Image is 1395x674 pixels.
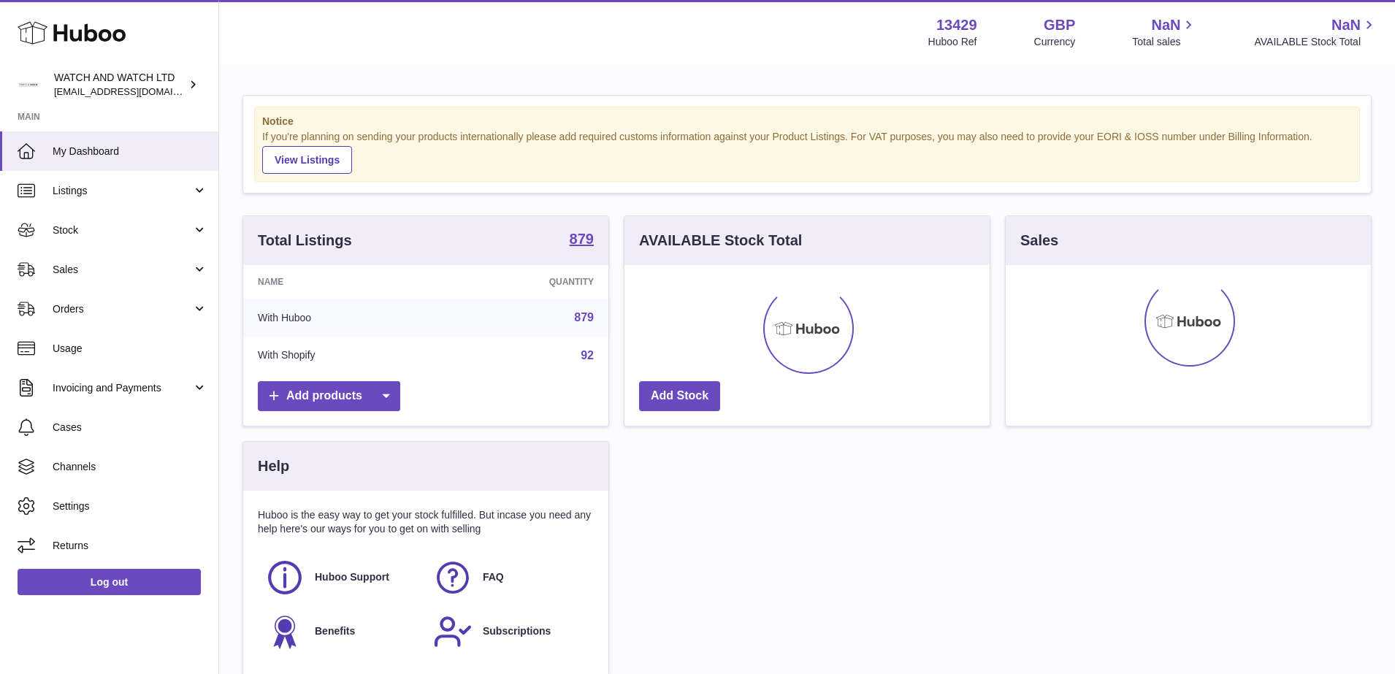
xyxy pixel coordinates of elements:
a: NaN Total sales [1132,15,1197,49]
strong: GBP [1044,15,1075,35]
a: NaN AVAILABLE Stock Total [1254,15,1377,49]
span: Channels [53,460,207,474]
span: Usage [53,342,207,356]
a: 879 [570,231,594,249]
div: Currency [1034,35,1076,49]
h3: Help [258,456,289,476]
span: Huboo Support [315,570,389,584]
div: If you're planning on sending your products internationally please add required customs informati... [262,130,1352,174]
td: With Huboo [243,299,440,337]
h3: AVAILABLE Stock Total [639,231,802,250]
span: Cases [53,421,207,434]
div: Huboo Ref [928,35,977,49]
a: 879 [574,311,594,323]
h3: Total Listings [258,231,352,250]
th: Name [243,265,440,299]
div: WATCH AND WATCH LTD [54,71,186,99]
a: FAQ [433,558,586,597]
strong: Notice [262,115,1352,129]
strong: 13429 [936,15,977,35]
th: Quantity [440,265,608,299]
span: My Dashboard [53,145,207,158]
span: NaN [1331,15,1361,35]
a: Add Stock [639,381,720,411]
p: Huboo is the easy way to get your stock fulfilled. But incase you need any help here's our ways f... [258,508,594,536]
span: Benefits [315,624,355,638]
strong: 879 [570,231,594,246]
span: FAQ [483,570,504,584]
a: 92 [581,349,594,361]
span: AVAILABLE Stock Total [1254,35,1377,49]
a: Huboo Support [265,558,418,597]
span: Returns [53,539,207,553]
h3: Sales [1020,231,1058,250]
span: Sales [53,263,192,277]
span: Stock [53,223,192,237]
td: With Shopify [243,337,440,375]
a: Add products [258,381,400,411]
span: [EMAIL_ADDRESS][DOMAIN_NAME] [54,85,215,97]
a: Benefits [265,612,418,651]
a: Subscriptions [433,612,586,651]
img: internalAdmin-13429@internal.huboo.com [18,74,39,96]
span: Orders [53,302,192,316]
a: View Listings [262,146,352,174]
span: Total sales [1132,35,1197,49]
span: NaN [1151,15,1180,35]
a: Log out [18,569,201,595]
span: Listings [53,184,192,198]
span: Invoicing and Payments [53,381,192,395]
span: Settings [53,499,207,513]
span: Subscriptions [483,624,551,638]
